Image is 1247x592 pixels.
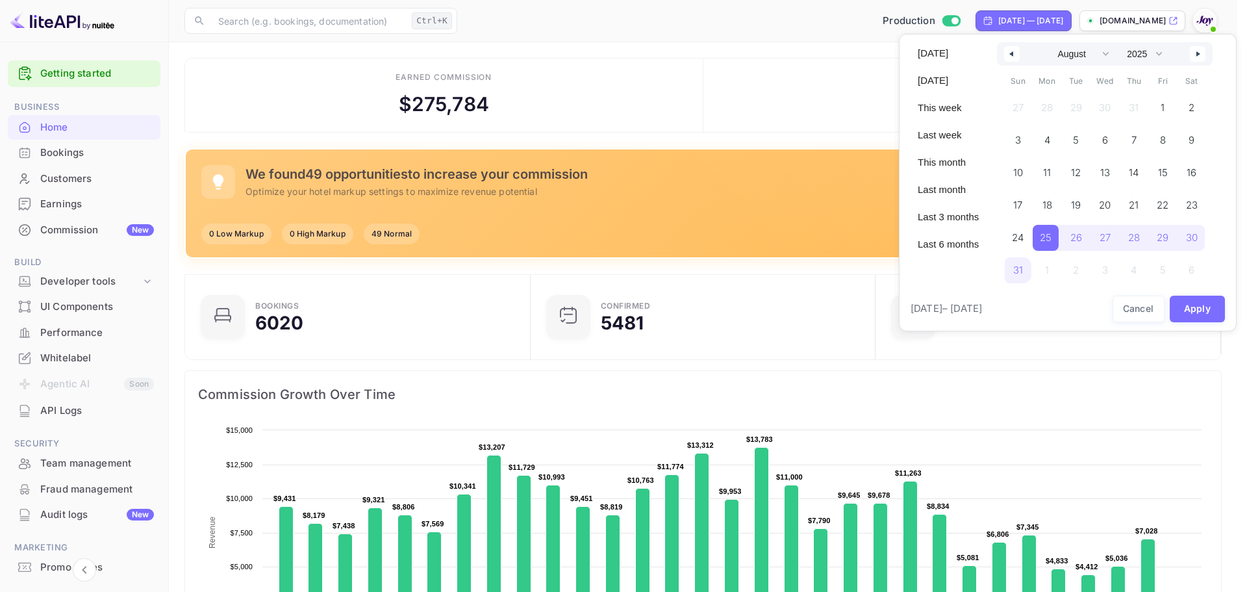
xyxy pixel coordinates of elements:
span: Thu [1119,71,1148,92]
button: 28 [1119,222,1148,248]
span: 31 [1013,259,1023,282]
button: This week [910,97,987,119]
span: 27 [1100,226,1111,250]
button: 24 [1003,222,1033,248]
button: 15 [1148,157,1178,183]
button: 17 [1003,189,1033,215]
span: 15 [1158,161,1168,185]
button: This month [910,151,987,174]
button: 27 [1090,222,1120,248]
button: 30 [1178,222,1207,248]
span: 11 [1043,161,1051,185]
span: 21 [1129,194,1139,217]
span: 18 [1042,194,1052,217]
span: Fri [1148,71,1178,92]
button: 29 [1148,222,1178,248]
span: 13 [1100,161,1110,185]
span: 7 [1131,129,1137,152]
span: 1 [1161,96,1165,120]
button: 31 [1003,254,1033,280]
button: 6 [1090,124,1120,150]
button: 25 [1033,222,1062,248]
span: 20 [1099,194,1111,217]
span: [DATE] – [DATE] [911,302,982,316]
button: Last 6 months [910,233,987,255]
button: 14 [1119,157,1148,183]
button: 23 [1178,189,1207,215]
button: [DATE] [910,42,987,64]
span: 12 [1071,161,1081,185]
span: Mon [1033,71,1062,92]
span: 22 [1157,194,1168,217]
button: 7 [1119,124,1148,150]
button: 26 [1061,222,1090,248]
span: 16 [1187,161,1196,185]
button: 16 [1178,157,1207,183]
span: 28 [1128,226,1140,250]
button: 19 [1061,189,1090,215]
span: 24 [1012,226,1024,250]
span: Tue [1061,71,1090,92]
span: 4 [1044,129,1050,152]
button: [DATE] [910,70,987,92]
span: 26 [1070,226,1082,250]
button: 18 [1033,189,1062,215]
span: 9 [1189,129,1194,152]
button: 21 [1119,189,1148,215]
button: 9 [1178,124,1207,150]
button: 10 [1003,157,1033,183]
button: Last week [910,124,987,146]
span: 6 [1102,129,1108,152]
button: 20 [1090,189,1120,215]
span: Sat [1178,71,1207,92]
button: 13 [1090,157,1120,183]
button: 8 [1148,124,1178,150]
span: 29 [1157,226,1168,250]
span: Sun [1003,71,1033,92]
button: 2 [1178,92,1207,118]
button: 11 [1033,157,1062,183]
button: 12 [1061,157,1090,183]
span: 23 [1186,194,1198,217]
span: 8 [1160,129,1166,152]
span: 5 [1073,129,1079,152]
span: 25 [1040,226,1052,250]
span: 30 [1186,226,1198,250]
button: 3 [1003,124,1033,150]
span: 10 [1013,161,1023,185]
span: 14 [1129,161,1139,185]
button: Last month [910,179,987,201]
button: Apply [1170,296,1226,322]
button: 4 [1033,124,1062,150]
button: Cancel [1113,296,1165,322]
button: 5 [1061,124,1090,150]
span: Wed [1090,71,1120,92]
span: 17 [1013,194,1022,217]
button: Last 3 months [910,206,987,228]
button: 1 [1148,92,1178,118]
span: 19 [1071,194,1081,217]
span: 2 [1189,96,1194,120]
span: 3 [1015,129,1021,152]
button: 22 [1148,189,1178,215]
